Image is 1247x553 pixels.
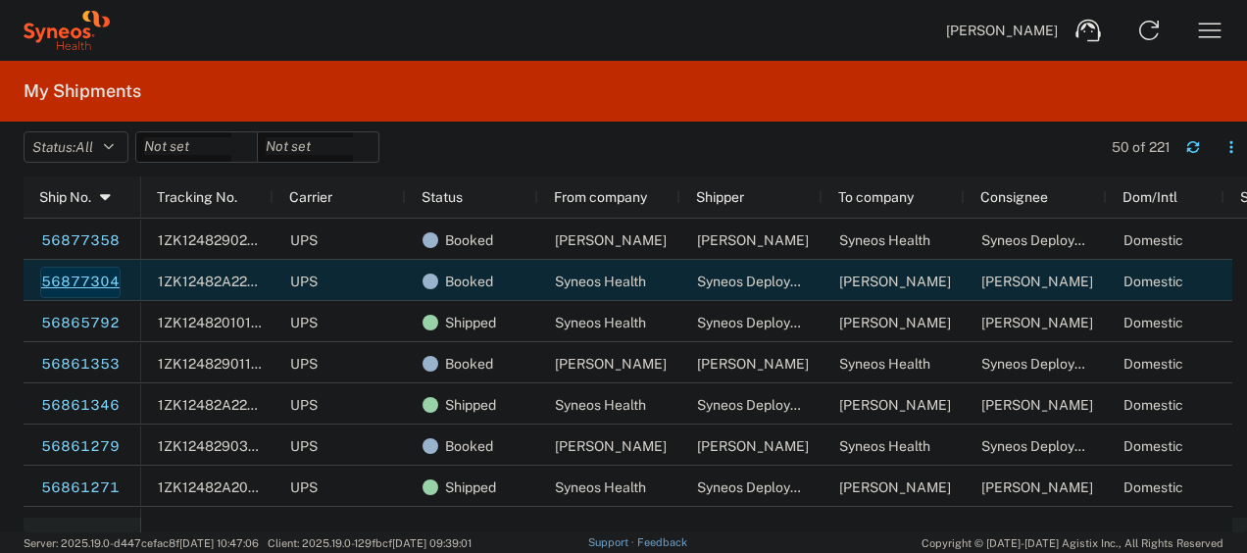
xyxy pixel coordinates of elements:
span: Booked [445,261,493,302]
input: Not set [136,132,257,162]
span: Syneos Deployments [697,274,829,289]
span: Syneos Deployments [697,397,829,413]
span: UPS [290,438,318,454]
span: Krista Smith [981,274,1093,289]
span: Syneos Health [839,356,930,372]
span: Kenya Robinson [981,397,1093,413]
a: 56861353 [40,349,121,380]
span: Domestic [1123,232,1183,248]
span: Shipped [445,384,496,426]
span: Krista Smith [697,232,809,248]
span: Syneos Deployments [981,232,1114,248]
span: 1ZK124820101160481 [158,315,298,330]
span: Syneos Health [555,315,646,330]
span: [DATE] 09:39:01 [392,537,472,549]
span: Marina Powell [555,438,667,454]
span: Syneos Health [839,232,930,248]
a: 56861271 [40,473,121,504]
span: Carrier [289,189,332,205]
span: Booked [445,426,493,467]
span: Server: 2025.19.0-d447cefac8f [24,537,259,549]
a: 56877358 [40,226,121,257]
span: Status [422,189,463,205]
span: Syneos Deployments [697,479,829,495]
button: Status:All [24,131,128,163]
a: 56861279 [40,431,121,463]
span: Kenya Robinson [839,397,951,413]
span: Domestic [1123,438,1183,454]
span: Domestic [1123,397,1183,413]
span: Jessica Merrill [981,315,1093,330]
span: All [75,139,93,155]
a: Feedback [637,536,687,548]
span: [DATE] 10:47:06 [179,537,259,549]
a: 56861147 [40,514,121,545]
span: UPS [290,397,318,413]
span: Copyright © [DATE]-[DATE] Agistix Inc., All Rights Reserved [922,534,1223,552]
span: Shipped [445,467,496,508]
span: Syneos Health [555,274,646,289]
span: Client: 2025.19.0-129fbcf [268,537,472,549]
h2: My Shipments [24,79,141,103]
span: Krista Smith [555,232,667,248]
span: Domestic [1123,315,1183,330]
a: Support [588,536,637,548]
span: Jessica Merrill [839,315,951,330]
span: 1ZK12482A226613629 [158,274,305,289]
span: Syneos Health [839,438,930,454]
span: Kenya Robinson [555,356,667,372]
span: 1ZK12482A225741564 [158,397,305,413]
span: UPS [290,356,318,372]
span: 1ZK124829011782847 [158,356,301,372]
span: Domestic [1123,356,1183,372]
span: Kenya Robinson [697,356,809,372]
span: Domestic [1123,274,1183,289]
span: Consignee [980,189,1048,205]
span: 1ZK124829030183753 [158,438,306,454]
span: Syneos Deployments [981,438,1114,454]
a: 56861346 [40,390,121,422]
span: Booked [445,343,493,384]
span: UPS [290,315,318,330]
span: Dom/Intl [1122,189,1177,205]
a: 56877304 [40,267,121,298]
span: Tracking No. [157,189,237,205]
span: Syneos Health [555,397,646,413]
span: Shipped [445,302,496,343]
span: Booked [445,220,493,261]
span: Shipper [696,189,744,205]
span: To company [838,189,914,205]
span: 1ZK12482A207431432 [158,479,305,495]
span: From company [554,189,647,205]
span: [PERSON_NAME] [946,22,1058,39]
input: Not set [258,132,378,162]
span: Krista Smith [839,274,951,289]
span: Syneos Health [555,479,646,495]
span: 1ZK124829025703834 [158,232,308,248]
span: Marina Powell [839,479,951,495]
a: 56865792 [40,308,121,339]
span: Syneos Deployments [697,315,829,330]
span: Marina Powell [981,479,1093,495]
span: Marina Powell [697,438,809,454]
span: Ship No. [39,189,91,205]
span: Domestic [1123,479,1183,495]
div: 50 of 221 [1112,138,1171,156]
span: UPS [290,274,318,289]
span: Shipped [445,508,496,549]
span: UPS [290,232,318,248]
span: Syneos Deployments [981,356,1114,372]
span: UPS [290,479,318,495]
